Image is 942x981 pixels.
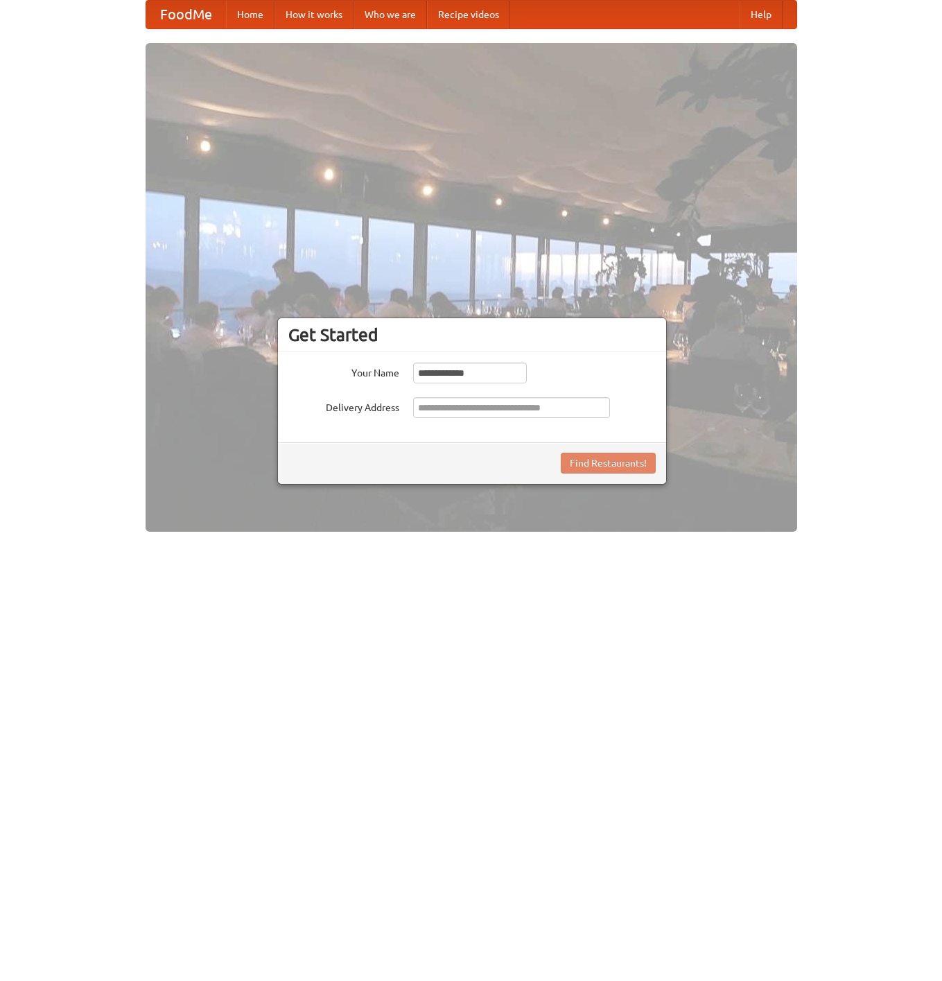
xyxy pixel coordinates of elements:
[226,1,274,28] a: Home
[274,1,354,28] a: How it works
[288,397,399,415] label: Delivery Address
[740,1,783,28] a: Help
[354,1,427,28] a: Who we are
[288,363,399,380] label: Your Name
[561,453,656,474] button: Find Restaurants!
[427,1,510,28] a: Recipe videos
[146,1,226,28] a: FoodMe
[288,324,656,345] h3: Get Started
